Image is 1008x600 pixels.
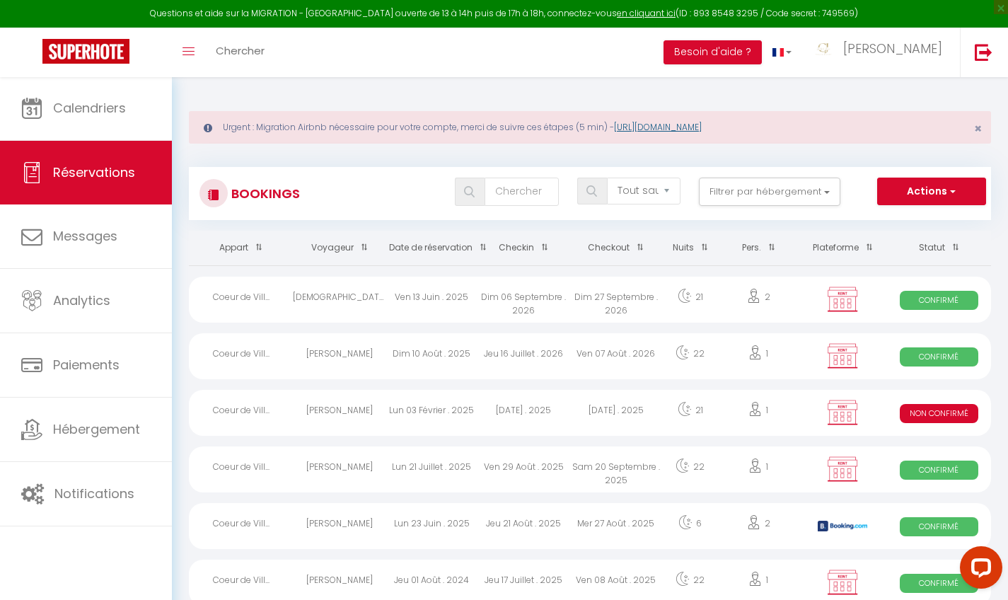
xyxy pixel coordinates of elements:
th: Sort by guest [293,231,385,265]
th: Sort by checkin [477,231,569,265]
a: en cliquant ici [617,7,676,19]
th: Sort by nights [662,231,718,265]
img: ... [813,42,834,56]
a: [URL][DOMAIN_NAME] [614,121,702,133]
span: × [974,120,982,137]
input: Chercher [485,178,558,206]
span: Notifications [54,485,134,502]
span: Calendriers [53,99,126,117]
div: Urgent : Migration Airbnb nécessaire pour votre compte, merci de suivre ces étapes (5 min) - [189,111,991,144]
span: Analytics [53,292,110,309]
span: Paiements [53,356,120,374]
th: Sort by people [718,231,798,265]
th: Sort by channel [799,231,887,265]
th: Sort by checkout [570,231,662,265]
span: Chercher [216,43,265,58]
th: Sort by booking date [386,231,477,265]
button: Filtrer par hébergement [699,178,840,206]
button: Close [974,122,982,135]
th: Sort by status [887,231,991,265]
span: Hébergement [53,420,140,438]
span: [PERSON_NAME] [843,40,942,57]
a: Chercher [205,28,275,77]
span: Messages [53,227,117,245]
span: Réservations [53,163,135,181]
img: Super Booking [42,39,129,64]
iframe: LiveChat chat widget [949,541,1008,600]
a: ... [PERSON_NAME] [802,28,960,77]
button: Besoin d'aide ? [664,40,762,64]
img: logout [975,43,992,61]
button: Actions [877,178,986,206]
h3: Bookings [228,178,300,209]
th: Sort by rentals [189,231,293,265]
